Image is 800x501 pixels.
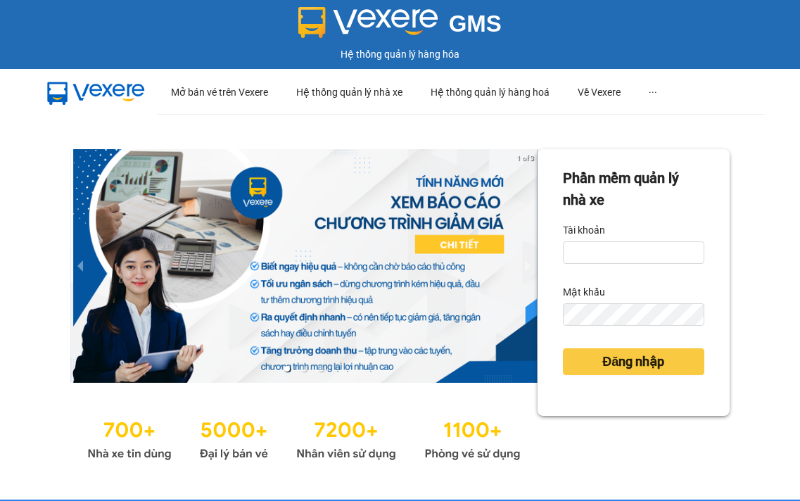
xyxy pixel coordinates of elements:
span: GMS [449,11,502,37]
span: Đăng nhập [602,352,664,372]
div: Mở bán vé trên Vexere [171,70,268,115]
div: Phần mềm quản lý nhà xe [563,167,704,212]
button: previous slide / item [70,149,90,383]
div: Về Vexere [578,70,621,115]
li: slide item 2 [301,366,307,372]
label: Tài khoản [563,219,605,241]
div: Hệ thống quản lý hàng hoá [431,70,550,115]
li: slide item 3 [318,366,324,372]
span: ··· [649,87,657,98]
img: logo 2 [298,7,438,38]
p: 1 of 3 [513,149,538,167]
div: Hệ thống quản lý hàng hóa [4,46,796,62]
button: next slide / item [518,149,538,383]
li: slide item 1 [284,366,290,372]
div: Hệ thống quản lý nhà xe [296,70,402,115]
input: Mật khẩu [563,303,704,326]
input: Tài khoản [563,241,704,264]
img: mbUUG5Q.png [35,72,157,113]
div: ··· [649,70,657,115]
button: Đăng nhập [563,348,704,375]
label: Mật khẩu [563,281,605,303]
a: GMS [298,21,502,32]
img: Statistics.png [87,411,521,464]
